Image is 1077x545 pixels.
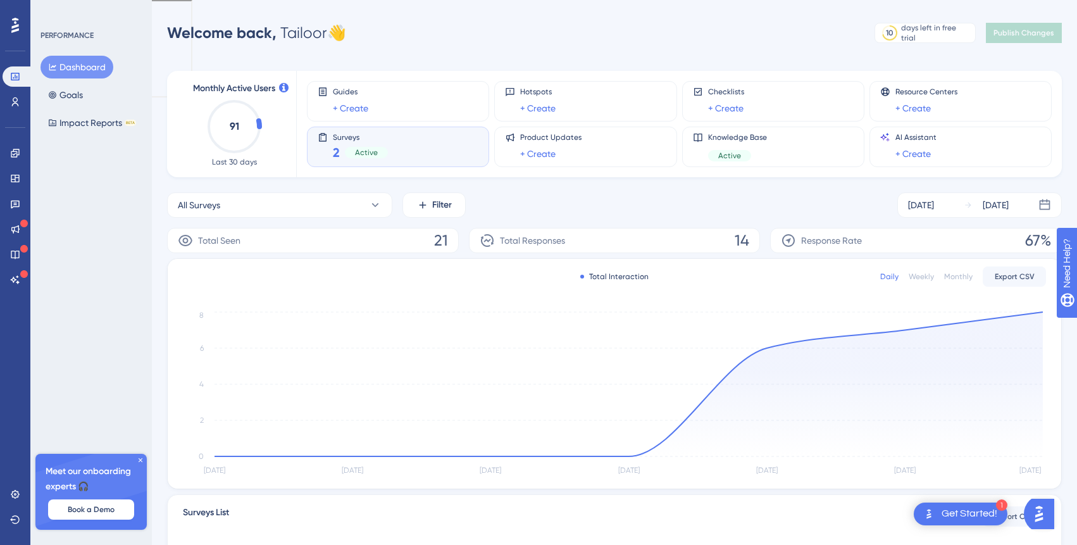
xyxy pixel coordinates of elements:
a: + Create [895,101,931,116]
span: Hotspots [520,87,556,97]
div: 10 [886,28,893,38]
span: 2 [333,144,340,161]
text: 91 [230,120,239,132]
button: All Surveys [167,192,392,218]
div: Monthly [944,272,973,282]
span: Filter [432,197,452,213]
span: Publish Changes [993,28,1054,38]
button: Goals [40,84,90,106]
div: Total Interaction [580,272,649,282]
span: Knowledge Base [708,132,767,142]
tspan: 2 [200,416,204,425]
button: Publish Changes [986,23,1062,43]
span: Export CSV [995,272,1035,282]
a: + Create [520,146,556,161]
span: Active [355,147,378,158]
span: Meet our onboarding experts 🎧 [46,464,137,494]
span: 21 [434,230,448,251]
tspan: [DATE] [1019,466,1041,475]
tspan: [DATE] [894,466,916,475]
span: Total Responses [500,233,565,248]
tspan: [DATE] [204,466,225,475]
span: Need Help? [30,3,79,18]
div: days left in free trial [901,23,971,43]
div: BETA [125,120,136,126]
button: Book a Demo [48,499,134,520]
tspan: [DATE] [480,466,501,475]
div: Get Started! [942,507,997,521]
span: Resource Centers [895,87,957,97]
button: Dashboard [40,56,113,78]
div: PERFORMANCE [40,30,94,41]
div: [DATE] [983,197,1009,213]
span: AI Assistant [895,132,937,142]
span: Last 30 days [212,157,257,167]
a: + Create [333,101,368,116]
span: All Surveys [178,197,220,213]
div: 1 [996,499,1007,511]
div: Open Get Started! checklist, remaining modules: 1 [914,503,1007,525]
span: Active [718,151,741,161]
span: Monthly Active Users [193,81,275,96]
tspan: [DATE] [618,466,640,475]
span: Total Seen [198,233,240,248]
span: Export CSV [995,511,1035,522]
span: 67% [1025,230,1051,251]
span: Product Updates [520,132,582,142]
a: + Create [708,101,744,116]
span: Book a Demo [68,504,115,515]
tspan: 4 [199,380,204,389]
tspan: 6 [200,344,204,353]
button: Impact ReportsBETA [40,111,144,134]
span: Welcome back, [167,23,277,42]
tspan: 8 [199,311,204,320]
a: + Create [895,146,931,161]
img: launcher-image-alternative-text [921,506,937,522]
a: + Create [520,101,556,116]
span: 14 [735,230,749,251]
div: Tailoor 👋 [167,23,346,43]
div: Weekly [909,272,934,282]
tspan: [DATE] [342,466,363,475]
span: Surveys [333,132,388,141]
button: Filter [402,192,466,218]
button: Export CSV [983,266,1046,287]
button: Export CSV [983,506,1046,527]
span: Guides [333,87,368,97]
span: Response Rate [801,233,862,248]
div: Daily [880,272,899,282]
div: [DATE] [908,197,934,213]
tspan: [DATE] [756,466,778,475]
iframe: UserGuiding AI Assistant Launcher [1024,495,1062,533]
span: Checklists [708,87,744,97]
tspan: 0 [199,452,204,461]
span: Surveys List [183,505,229,528]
